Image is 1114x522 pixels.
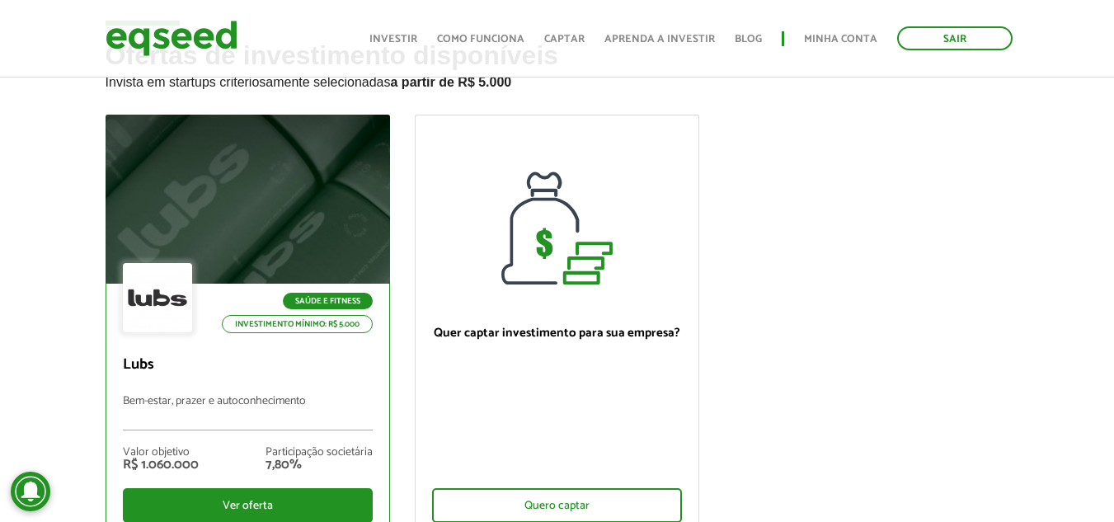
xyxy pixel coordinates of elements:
strong: a partir de R$ 5.000 [391,75,512,89]
div: 7,80% [266,459,373,472]
h2: Ofertas de investimento disponíveis [106,41,1009,115]
a: Como funciona [437,34,524,45]
p: Saúde e Fitness [283,293,373,309]
p: Invista em startups criteriosamente selecionadas [106,70,1009,90]
p: Investimento mínimo: R$ 5.000 [222,315,373,333]
p: Bem-estar, prazer e autoconhecimento [123,395,373,430]
a: Investir [369,34,417,45]
p: Lubs [123,356,373,374]
a: Sair [897,26,1013,50]
a: Aprenda a investir [604,34,715,45]
img: EqSeed [106,16,237,60]
a: Blog [735,34,762,45]
p: Quer captar investimento para sua empresa? [432,326,682,341]
div: Participação societária [266,447,373,459]
div: Valor objetivo [123,447,199,459]
div: R$ 1.060.000 [123,459,199,472]
a: Minha conta [804,34,877,45]
a: Captar [544,34,585,45]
